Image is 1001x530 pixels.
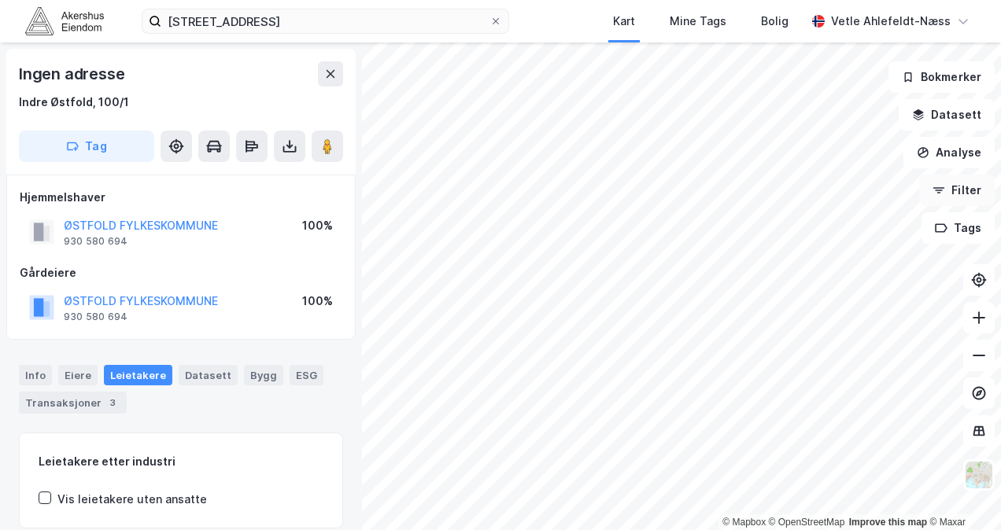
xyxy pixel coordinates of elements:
div: Vetle Ahlefeldt-Næss [831,12,951,31]
input: Søk på adresse, matrikkel, gårdeiere, leietakere eller personer [161,9,489,33]
div: Transaksjoner [19,392,127,414]
div: Kart [613,12,635,31]
div: 100% [302,292,333,311]
div: ESG [290,365,323,385]
button: Datasett [899,99,995,131]
div: Hjemmelshaver [20,188,342,207]
div: Info [19,365,52,385]
div: Indre Østfold, 100/1 [19,93,129,112]
img: akershus-eiendom-logo.9091f326c980b4bce74ccdd9f866810c.svg [25,7,104,35]
div: Bygg [244,365,283,385]
div: Kontrollprogram for chat [922,455,1001,530]
button: Bokmerker [888,61,995,93]
div: Eiere [58,365,98,385]
div: Leietakere [104,365,172,385]
button: Tag [19,131,154,162]
button: Analyse [903,137,995,168]
div: Datasett [179,365,238,385]
button: Filter [919,175,995,206]
div: Gårdeiere [20,263,342,282]
a: Improve this map [849,517,927,528]
div: 930 580 694 [64,311,127,323]
div: Vis leietakere uten ansatte [57,490,207,509]
div: 3 [105,395,120,410]
a: OpenStreetMap [769,517,845,528]
a: Mapbox [722,517,766,528]
iframe: Chat Widget [922,455,1001,530]
div: Ingen adresse [19,61,127,86]
div: Leietakere etter industri [39,452,323,471]
div: 930 580 694 [64,235,127,248]
button: Tags [922,212,995,244]
div: Mine Tags [670,12,726,31]
div: 100% [302,216,333,235]
div: Bolig [761,12,789,31]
